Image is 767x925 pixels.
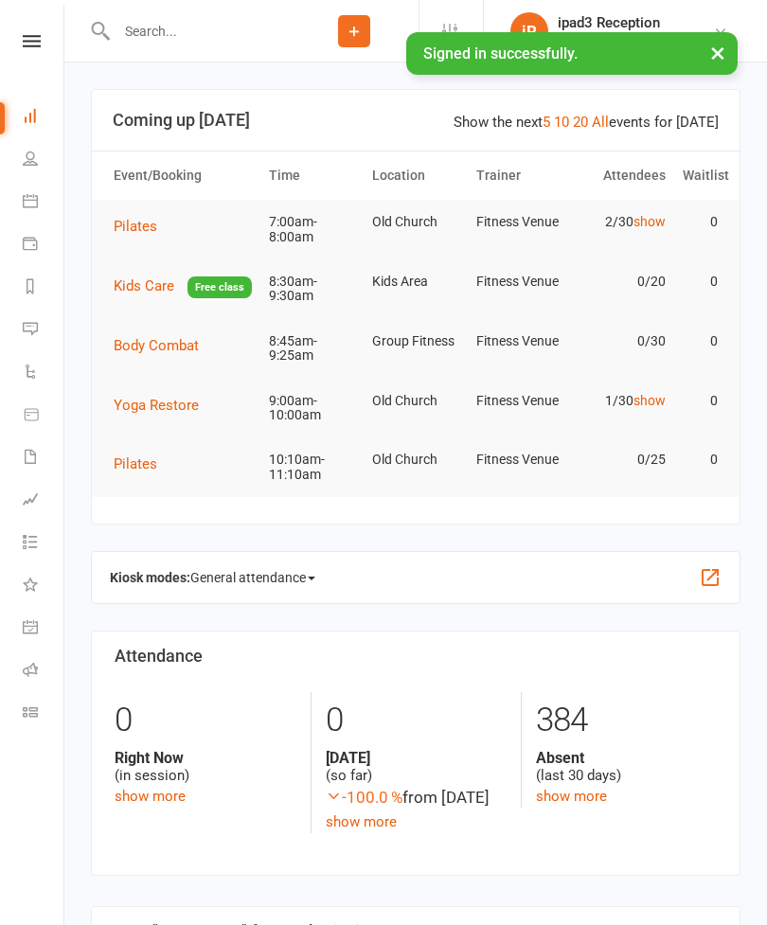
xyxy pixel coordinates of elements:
[326,788,402,807] span: -100.0 %
[454,111,719,133] div: Show the next events for [DATE]
[260,151,364,200] th: Time
[571,437,674,482] td: 0/25
[554,114,569,131] a: 10
[468,379,571,423] td: Fitness Venue
[468,437,571,482] td: Fitness Venue
[114,453,170,475] button: Pilates
[571,200,674,244] td: 2/30
[468,319,571,364] td: Fitness Venue
[536,749,717,767] strong: Absent
[23,267,65,310] a: Reports
[571,319,674,364] td: 0/30
[571,151,674,200] th: Attendees
[364,259,467,304] td: Kids Area
[326,749,507,785] div: (so far)
[111,18,290,44] input: Search...
[558,14,713,31] div: ipad3 Reception
[23,224,65,267] a: Payments
[105,151,260,200] th: Event/Booking
[23,565,65,608] a: What's New
[115,788,186,805] a: show more
[326,692,507,749] div: 0
[260,437,364,497] td: 10:10am-11:10am
[114,334,212,357] button: Body Combat
[110,570,190,585] strong: Kiosk modes:
[571,259,674,304] td: 0/20
[260,259,364,319] td: 8:30am-9:30am
[23,139,65,182] a: People
[573,114,588,131] a: 20
[114,337,199,354] span: Body Combat
[536,692,717,749] div: 384
[114,455,157,472] span: Pilates
[543,114,550,131] a: 5
[114,394,212,417] button: Yoga Restore
[674,437,726,482] td: 0
[468,259,571,304] td: Fitness Venue
[468,151,571,200] th: Trainer
[674,259,726,304] td: 0
[260,319,364,379] td: 8:45am-9:25am
[592,114,609,131] a: All
[364,200,467,244] td: Old Church
[113,111,719,130] h3: Coming up [DATE]
[23,480,65,523] a: Assessments
[260,200,364,259] td: 7:00am-8:00am
[23,693,65,736] a: Class kiosk mode
[190,562,315,593] span: General attendance
[468,200,571,244] td: Fitness Venue
[674,319,726,364] td: 0
[674,151,726,200] th: Waitlist
[23,650,65,693] a: Roll call kiosk mode
[571,379,674,423] td: 1/30
[114,218,157,235] span: Pilates
[115,647,717,666] h3: Attendance
[701,32,735,73] button: ×
[114,277,174,294] span: Kids Care
[187,276,252,298] span: Free class
[326,749,507,767] strong: [DATE]
[364,319,467,364] td: Group Fitness
[558,31,713,48] div: Fitness Venue Whitsunday
[633,214,666,229] a: show
[23,608,65,650] a: General attendance kiosk mode
[326,785,507,810] div: from [DATE]
[23,97,65,139] a: Dashboard
[536,788,607,805] a: show more
[364,379,467,423] td: Old Church
[114,275,252,298] button: Kids CareFree class
[114,215,170,238] button: Pilates
[364,151,467,200] th: Location
[510,12,548,50] div: iR
[674,379,726,423] td: 0
[326,813,397,830] a: show more
[115,749,296,785] div: (in session)
[633,393,666,408] a: show
[115,749,296,767] strong: Right Now
[114,397,199,414] span: Yoga Restore
[23,395,65,437] a: Product Sales
[115,692,296,749] div: 0
[674,200,726,244] td: 0
[423,44,578,62] span: Signed in successfully.
[260,379,364,438] td: 9:00am-10:00am
[364,437,467,482] td: Old Church
[536,749,717,785] div: (last 30 days)
[23,182,65,224] a: Calendar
